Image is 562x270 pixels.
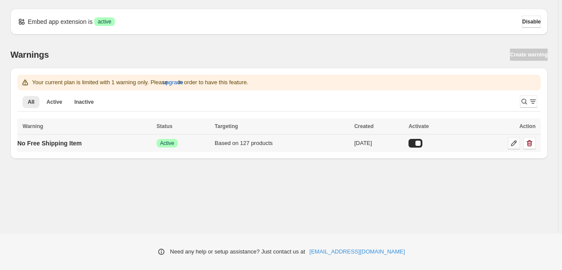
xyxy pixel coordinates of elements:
span: Activate [408,123,429,129]
span: Targeting [215,123,238,129]
span: Active [46,99,62,105]
span: Disable [522,18,541,25]
button: Search and filter results [520,95,537,108]
span: active [98,18,111,25]
div: [DATE] [354,139,403,148]
span: upgrade [163,78,183,87]
div: Based on 127 products [215,139,349,148]
span: Action [520,123,536,129]
span: Active [160,140,174,147]
span: Warning [23,123,43,129]
p: Your current plan is limited with 1 warning only. Please in order to have this feature. [32,78,248,87]
a: No Free Shipping Item [17,136,82,150]
span: Status [157,123,173,129]
span: Created [354,123,374,129]
span: All [28,99,34,105]
p: No Free Shipping Item [17,139,82,148]
span: Inactive [74,99,94,105]
button: upgrade [163,76,183,89]
a: [EMAIL_ADDRESS][DOMAIN_NAME] [310,247,405,256]
p: Embed app extension is [28,17,92,26]
button: Disable [522,16,541,28]
h2: Warnings [10,49,49,60]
